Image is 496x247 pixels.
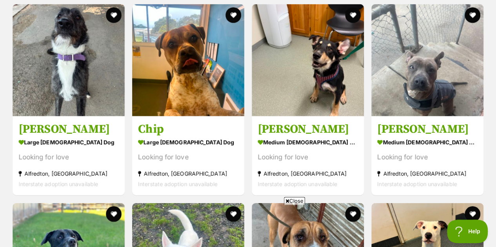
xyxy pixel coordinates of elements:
[18,152,119,163] div: Looking for love
[447,220,488,243] iframe: Help Scout Beacon - Open
[377,152,478,163] div: Looking for love
[138,169,238,179] div: Alfredton, [GEOGRAPHIC_DATA]
[465,7,480,23] button: favourite
[252,116,364,196] a: [PERSON_NAME] medium [DEMOGRAPHIC_DATA] Dog Looking for love Alfredton, [GEOGRAPHIC_DATA] Interst...
[105,208,391,243] iframe: Advertisement
[18,169,119,179] div: Alfredton, [GEOGRAPHIC_DATA]
[13,4,125,116] img: Walter
[371,4,483,116] img: Stella
[258,152,358,163] div: Looking for love
[258,137,358,148] div: medium [DEMOGRAPHIC_DATA] Dog
[252,4,364,116] img: Freddy
[258,122,358,137] h3: [PERSON_NAME]
[377,169,478,179] div: Alfredton, [GEOGRAPHIC_DATA]
[377,122,478,137] h3: [PERSON_NAME]
[371,116,483,196] a: [PERSON_NAME] medium [DEMOGRAPHIC_DATA] Dog Looking for love Alfredton, [GEOGRAPHIC_DATA] Interst...
[18,137,119,148] div: large [DEMOGRAPHIC_DATA] Dog
[138,122,238,137] h3: Chip
[132,4,244,116] img: Chip
[258,169,358,179] div: Alfredton, [GEOGRAPHIC_DATA]
[138,137,238,148] div: large [DEMOGRAPHIC_DATA] Dog
[377,137,478,148] div: medium [DEMOGRAPHIC_DATA] Dog
[225,7,241,23] button: favourite
[18,181,98,188] span: Interstate adoption unavailable
[377,181,457,188] span: Interstate adoption unavailable
[345,7,361,23] button: favourite
[465,206,480,222] button: favourite
[132,116,244,196] a: Chip large [DEMOGRAPHIC_DATA] Dog Looking for love Alfredton, [GEOGRAPHIC_DATA] Interstate adopti...
[258,181,337,188] span: Interstate adoption unavailable
[13,116,125,196] a: [PERSON_NAME] large [DEMOGRAPHIC_DATA] Dog Looking for love Alfredton, [GEOGRAPHIC_DATA] Intersta...
[18,122,119,137] h3: [PERSON_NAME]
[106,7,122,23] button: favourite
[284,197,305,205] span: Close
[138,152,238,163] div: Looking for love
[138,181,218,188] span: Interstate adoption unavailable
